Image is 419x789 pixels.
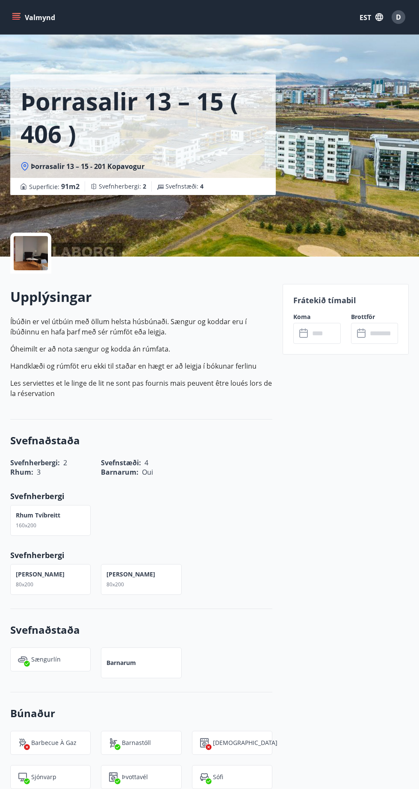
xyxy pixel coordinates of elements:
[10,550,65,560] font: Svefnherbergi
[10,491,65,501] font: Svefnherbergi
[31,162,145,171] font: Þorrasalir 13 – 15 - 201 Kopavogur
[16,511,60,519] font: Rhum Tvíbreitt
[10,287,92,306] font: Upplýsingar
[199,772,209,782] img: pUbwa0Tr9PZZ78BdsD4inrLmwWm7eGTtsX9mJKRZ.svg
[18,738,28,748] img: ZXjrS3QKesehq6nQAPjaRuRTI364z8ohTALB4wBr.svg
[142,467,153,477] font: Oui
[108,772,118,782] img: Dl16BY4EX9PAW649lg1C3oBuIaAsR6QVDQBO2cTm.svg
[213,739,277,747] font: [DEMOGRAPHIC_DATA]
[293,295,356,305] font: Frátekið tímabil
[31,655,61,663] font: Sængurlín
[29,183,58,191] font: Superficie
[21,85,238,150] font: Þorrasalir 13 – 15 ( 406 )
[165,182,197,190] font: Svefnstæði
[10,9,59,25] button: menu
[31,467,33,477] font: :
[16,570,65,578] font: [PERSON_NAME]
[143,182,146,190] font: 2
[58,183,59,191] font: :
[200,182,204,190] font: 4
[101,467,136,477] font: Barnarum
[10,344,170,354] font: Óheimilt er að nota sængur og kodda án rúmfata.
[10,433,80,447] font: Svefnaðstaða
[199,738,209,748] img: hddCLTAnxqFUMr1fxmbGG8zWilo2syolR0f9UjPn.svg
[10,317,247,337] font: Íbúðin er vel útbúin með öllum helsta húsbúnaði. Sængur og koddar eru í íbúðinnu en hafa þarf með...
[10,378,272,398] font: Les serviettes et le linge de lit ne sont pas fournis mais peuvent être loués lors de la réservation
[213,773,223,781] font: Sófi
[10,706,55,720] font: Búnaður
[18,772,28,782] img: mAminyBEY3mRTAfayxHTq5gfGd6GwGu9CEpuJRvg.svg
[31,773,56,781] font: Sjónvarp
[106,581,124,588] font: 80x200
[197,182,198,190] font: :
[31,739,77,747] font: Barbecue à gaz
[10,361,257,371] font: Handklæði og rúmföt eru ekki til staðar en hægt er að leigja í bókunar ferlinu
[37,467,41,477] font: 3
[396,12,401,22] font: D
[351,313,375,321] font: Brottför
[136,467,139,477] font: :
[122,739,151,747] font: Barnastóll
[18,654,28,665] img: voDv6cIEW3bUoUae2XJIjz6zjPXrrHmNT2GVdQ2h.svg
[139,182,141,190] font: :
[16,581,33,588] font: 80x200
[106,659,136,667] font: Barnarum
[108,738,118,748] img: ro1VYixuww4Qdd7lsw8J65QhOwJZ1j2DOUyXo3Mt.svg
[106,570,155,578] font: [PERSON_NAME]
[61,182,69,191] font: 91
[293,313,310,321] font: Koma
[99,182,139,190] font: Svefnherbergi
[10,467,31,477] font: Rhum
[356,9,387,25] button: EST
[10,623,80,637] font: Svefnaðstaða
[388,7,409,27] button: D
[25,13,55,22] font: Valmynd
[122,773,148,781] font: Þvottavél
[69,182,80,191] font: m2
[360,13,371,22] font: EST
[16,522,36,529] font: 160x200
